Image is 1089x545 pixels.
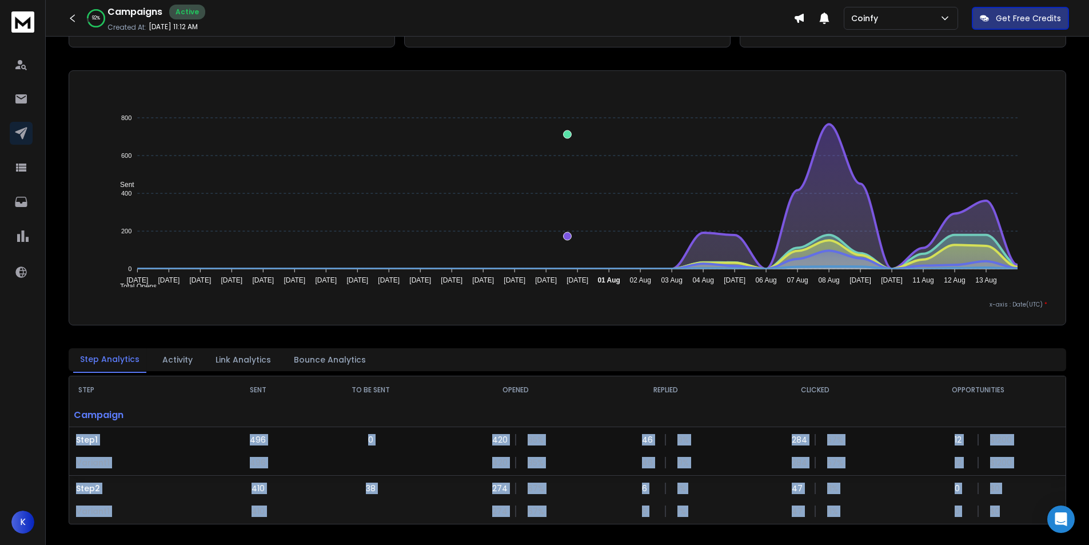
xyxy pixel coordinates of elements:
p: 11 % [827,483,839,494]
div: Active [169,5,205,19]
th: REPLIED [591,376,740,404]
tspan: 02 Aug [629,276,651,284]
p: 410 [252,483,265,494]
span: Sent [111,181,134,189]
tspan: [DATE] [472,276,494,284]
tspan: 13 Aug [975,276,996,284]
p: 6 [642,506,653,517]
tspan: [DATE] [378,276,400,284]
p: 496 [250,434,266,445]
tspan: 11 Aug [912,276,934,284]
button: Step Analytics [73,347,146,373]
p: 0 [955,483,966,494]
button: K [11,511,34,534]
p: 0 [368,434,373,445]
p: 12 [955,434,966,445]
th: CLICKED [740,376,890,404]
tspan: [DATE] [221,276,242,284]
tspan: [DATE] [567,276,588,284]
tspan: 800 [121,114,131,121]
tspan: 03 Aug [661,276,682,284]
th: STEP [69,376,215,404]
p: $ 1200 [990,434,1002,445]
p: 284 [792,434,803,445]
p: 47 [792,483,803,494]
p: 0 [955,506,966,517]
p: 9 % [677,434,689,445]
p: 496 [250,457,266,468]
p: $ 1200 [990,457,1002,468]
tspan: 04 Aug [692,276,713,284]
p: 46 [642,457,653,468]
tspan: [DATE] [724,276,745,284]
button: Get Free Credits [972,7,1069,30]
tspan: [DATE] [126,276,148,284]
tspan: [DATE] [504,276,525,284]
th: SENT [215,376,301,404]
p: 11 % [827,506,839,517]
p: 67 % [528,506,539,517]
p: 38 [366,483,376,494]
tspan: 01 Aug [597,276,620,284]
p: Variant 1 [76,457,208,468]
p: 47 [792,506,803,517]
p: Get Free Credits [996,13,1061,24]
tspan: 06 Aug [755,276,776,284]
p: 1 % [677,506,689,517]
p: 57 % [827,457,839,468]
p: 46 [642,434,653,445]
span: Total Opens [111,283,157,291]
p: 67 % [528,483,539,494]
p: $ 0 [990,506,1002,517]
button: Link Analytics [209,347,278,372]
tspan: [DATE] [409,276,431,284]
p: 85 % [528,457,539,468]
p: Step 1 [76,434,208,445]
p: 6 [642,483,653,494]
p: 274 [492,506,504,517]
p: 1 % [677,483,689,494]
p: 12 [955,457,966,468]
p: x-axis : Date(UTC) [87,300,1047,309]
tspan: [DATE] [315,276,337,284]
tspan: [DATE] [849,276,871,284]
div: Open Intercom Messenger [1047,506,1075,533]
p: 284 [792,457,803,468]
tspan: 0 [128,265,131,272]
tspan: 07 Aug [787,276,808,284]
p: Campaign [69,404,215,427]
p: 9 % [677,457,689,468]
tspan: 600 [121,152,131,159]
button: Activity [155,347,200,372]
th: TO BE SENT [301,376,441,404]
tspan: [DATE] [346,276,368,284]
tspan: [DATE] [881,276,903,284]
p: $ 0 [990,483,1002,494]
h1: Campaigns [107,5,162,19]
tspan: 200 [121,228,131,234]
tspan: 08 Aug [818,276,839,284]
tspan: 400 [121,190,131,197]
tspan: [DATE] [535,276,557,284]
tspan: [DATE] [284,276,305,284]
p: Created At: [107,23,146,32]
p: 57 % [827,434,839,445]
tspan: 12 Aug [944,276,965,284]
th: OPENED [441,376,591,404]
p: 420 [492,434,504,445]
tspan: [DATE] [189,276,211,284]
p: 410 [252,506,265,517]
button: Bounce Analytics [287,347,373,372]
tspan: [DATE] [252,276,274,284]
p: Coinfy [851,13,883,24]
p: Step 2 [76,483,208,494]
p: 92 % [92,15,100,22]
tspan: [DATE] [158,276,179,284]
p: 420 [492,457,504,468]
img: logo [11,11,34,33]
tspan: [DATE] [441,276,462,284]
th: OPPORTUNITIES [890,376,1066,404]
p: Variant 1 [76,506,208,517]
